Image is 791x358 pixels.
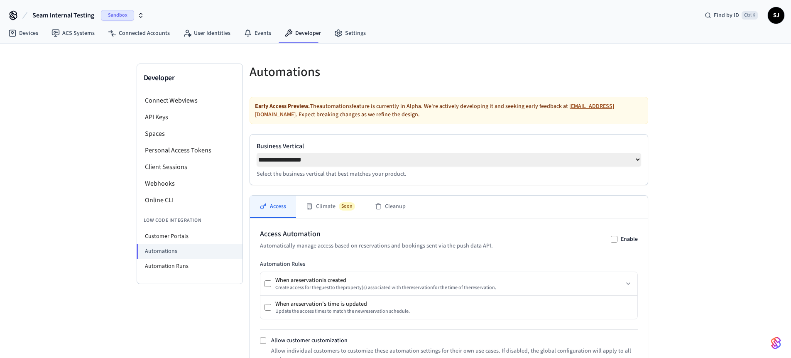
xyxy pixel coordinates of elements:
span: Ctrl K [742,11,758,20]
label: Business Vertical [257,141,641,151]
li: Connect Webviews [137,92,242,109]
strong: Early Access Preview. [255,102,310,110]
a: Events [237,26,278,41]
li: Online CLI [137,192,242,208]
div: Create access for the guest to the property (s) associated with the reservation for the time of t... [275,284,496,291]
li: Webhooks [137,175,242,192]
div: When a reservation is created [275,276,496,284]
h2: Access Automation [260,228,493,240]
img: SeamLogoGradient.69752ec5.svg [771,336,781,350]
span: Soon [339,202,355,211]
label: Allow customer customization [271,336,348,345]
div: Update the access times to match the new reservation schedule. [275,308,410,315]
span: Seam Internal Testing [32,10,94,20]
li: Automations [137,244,242,259]
div: The automations feature is currently in Alpha. We're actively developing it and seeking early fee... [250,97,648,124]
span: Sandbox [101,10,134,21]
li: Automation Runs [137,259,242,274]
a: ACS Systems [45,26,101,41]
li: Client Sessions [137,159,242,175]
button: Cleanup [365,196,416,218]
p: Automatically manage access based on reservations and bookings sent via the push data API. [260,242,493,250]
li: Spaces [137,125,242,142]
a: Developer [278,26,328,41]
li: Customer Portals [137,229,242,244]
li: API Keys [137,109,242,125]
button: SJ [768,7,784,24]
h3: Automation Rules [260,260,638,268]
a: Devices [2,26,45,41]
a: Settings [328,26,372,41]
h5: Automations [250,64,444,81]
span: Find by ID [714,11,739,20]
span: SJ [769,8,784,23]
p: Select the business vertical that best matches your product. [257,170,641,178]
a: Connected Accounts [101,26,176,41]
div: When a reservation 's time is updated [275,300,410,308]
button: ClimateSoon [296,196,365,218]
button: Access [250,196,296,218]
label: Enable [621,235,638,243]
a: User Identities [176,26,237,41]
div: Find by IDCtrl K [698,8,764,23]
h3: Developer [144,72,236,84]
li: Personal Access Tokens [137,142,242,159]
li: Low Code Integration [137,212,242,229]
a: [EMAIL_ADDRESS][DOMAIN_NAME] [255,102,614,119]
